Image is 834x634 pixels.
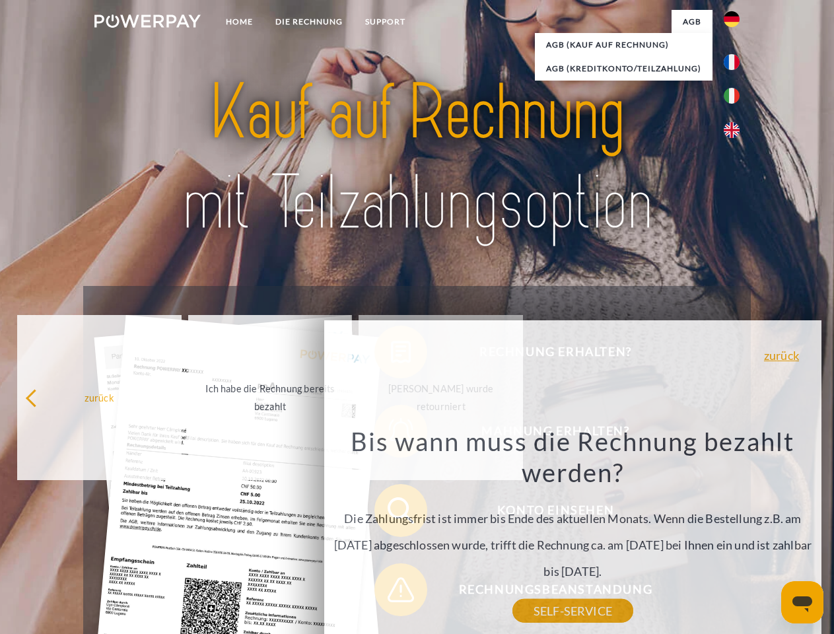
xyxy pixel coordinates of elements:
img: title-powerpay_de.svg [126,63,708,253]
iframe: Schaltfläche zum Öffnen des Messaging-Fensters [781,581,823,623]
a: SUPPORT [354,10,417,34]
a: DIE RECHNUNG [264,10,354,34]
a: Home [215,10,264,34]
div: Die Zahlungsfrist ist immer bis Ende des aktuellen Monats. Wenn die Bestellung z.B. am [DATE] abg... [332,425,814,611]
img: logo-powerpay-white.svg [94,15,201,28]
a: SELF-SERVICE [512,599,633,623]
div: Ich habe die Rechnung bereits bezahlt [196,380,345,415]
a: AGB (Kreditkonto/Teilzahlung) [535,57,712,81]
img: en [724,122,740,138]
img: fr [724,54,740,70]
a: zurück [764,349,799,361]
img: de [724,11,740,27]
a: agb [672,10,712,34]
h3: Bis wann muss die Rechnung bezahlt werden? [332,425,814,489]
a: AGB (Kauf auf Rechnung) [535,33,712,57]
img: it [724,88,740,104]
div: zurück [25,388,174,406]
